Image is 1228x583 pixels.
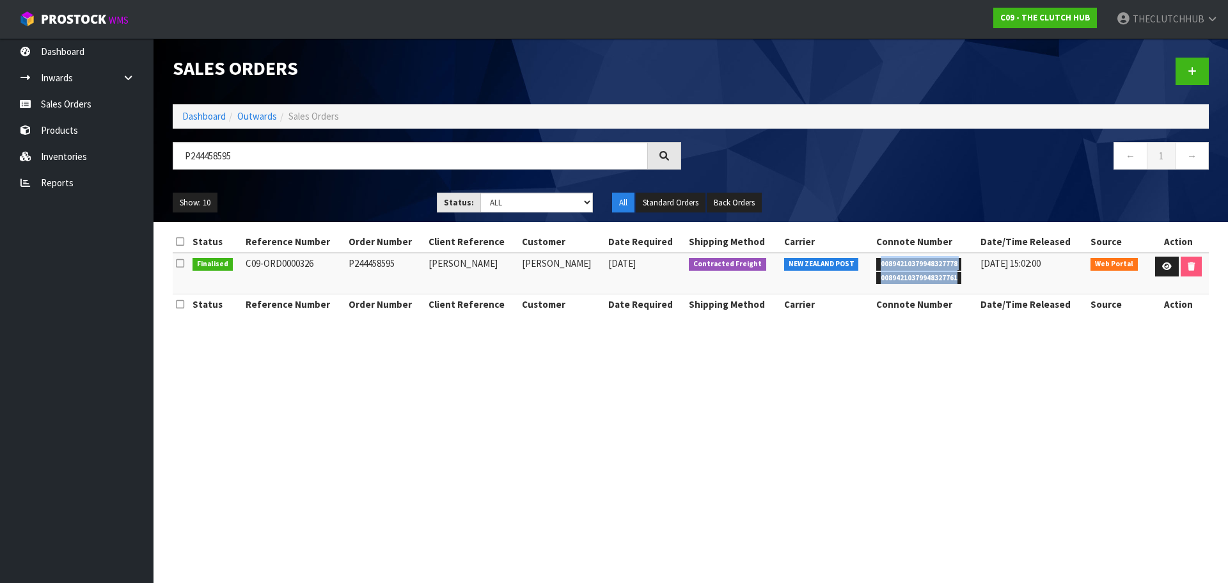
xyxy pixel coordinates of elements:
[237,110,277,122] a: Outwards
[1147,142,1176,170] a: 1
[19,11,35,27] img: cube-alt.png
[980,257,1041,269] span: [DATE] 15:02:00
[605,294,686,314] th: Date Required
[636,193,705,213] button: Standard Orders
[519,294,604,314] th: Customer
[242,294,346,314] th: Reference Number
[173,58,681,79] h1: Sales Orders
[425,253,519,294] td: [PERSON_NAME]
[1148,294,1209,314] th: Action
[1087,294,1148,314] th: Source
[977,232,1087,252] th: Date/Time Released
[605,232,686,252] th: Date Required
[1175,142,1209,170] a: →
[873,232,977,252] th: Connote Number
[242,253,346,294] td: C09-ORD0000326
[189,232,242,252] th: Status
[288,110,339,122] span: Sales Orders
[977,294,1087,314] th: Date/Time Released
[784,258,859,271] span: NEW ZEALAND POST
[1148,232,1209,252] th: Action
[781,294,873,314] th: Carrier
[345,294,425,314] th: Order Number
[173,193,217,213] button: Show: 10
[182,110,226,122] a: Dashboard
[1087,232,1148,252] th: Source
[873,294,977,314] th: Connote Number
[781,232,873,252] th: Carrier
[519,253,604,294] td: [PERSON_NAME]
[519,232,604,252] th: Customer
[1000,12,1090,23] strong: C09 - THE CLUTCH HUB
[444,197,474,208] strong: Status:
[345,232,425,252] th: Order Number
[193,258,233,271] span: Finalised
[189,294,242,314] th: Status
[109,14,129,26] small: WMS
[876,272,962,285] span: 00894210379948327761
[41,11,106,28] span: ProStock
[242,232,346,252] th: Reference Number
[686,294,781,314] th: Shipping Method
[686,232,781,252] th: Shipping Method
[700,142,1209,173] nav: Page navigation
[1114,142,1147,170] a: ←
[1090,258,1138,271] span: Web Portal
[425,294,519,314] th: Client Reference
[876,258,962,271] span: 00894210379948327778
[689,258,766,271] span: Contracted Freight
[612,193,634,213] button: All
[608,257,636,269] span: [DATE]
[707,193,762,213] button: Back Orders
[173,142,648,170] input: Search sales orders
[345,253,425,294] td: P244458595
[1133,13,1204,25] span: THECLUTCHHUB
[425,232,519,252] th: Client Reference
